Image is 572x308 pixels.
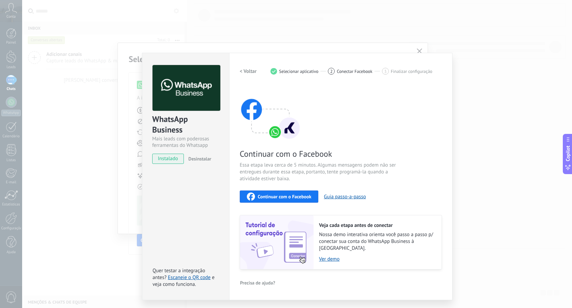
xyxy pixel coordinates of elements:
a: Ver demo [319,256,435,262]
div: Mais leads com poderosas ferramentas do Whatsapp [152,136,219,149]
button: Desinstalar [186,154,211,164]
span: Copilot [565,146,571,161]
h2: Veja cada etapa antes de conectar [319,222,435,229]
span: Nossa demo interativa orienta você passo a passo p/ conectar sua conta do WhatsApp Business à [GE... [319,231,435,252]
span: Continuar com o Facebook [240,149,402,159]
span: Continuar com o Facebook [258,194,311,199]
button: Guia passo-a-passo [324,194,366,200]
h2: < Voltar [240,68,257,75]
span: Finalizar configuração [391,69,432,74]
button: < Voltar [240,65,257,77]
span: e veja como funciona. [153,274,214,288]
span: Conectar Facebook [337,69,372,74]
button: Precisa de ajuda? [240,278,275,288]
span: Precisa de ajuda? [240,280,275,285]
div: WhatsApp Business [152,114,219,136]
span: Desinstalar [188,156,211,162]
span: Quer testar a integração antes? [153,267,205,281]
span: 2 [330,68,333,74]
span: instalado [153,154,184,164]
a: Escaneie o QR code [168,274,210,281]
button: Continuar com o Facebook [240,190,318,203]
img: connect with facebook [240,86,301,140]
span: Essa etapa leva cerca de 5 minutos. Algumas mensagens podem não ser entregues durante essa etapa,... [240,162,402,182]
span: 3 [384,68,386,74]
img: logo_main.png [153,65,220,111]
span: Selecionar aplicativo [279,69,319,74]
